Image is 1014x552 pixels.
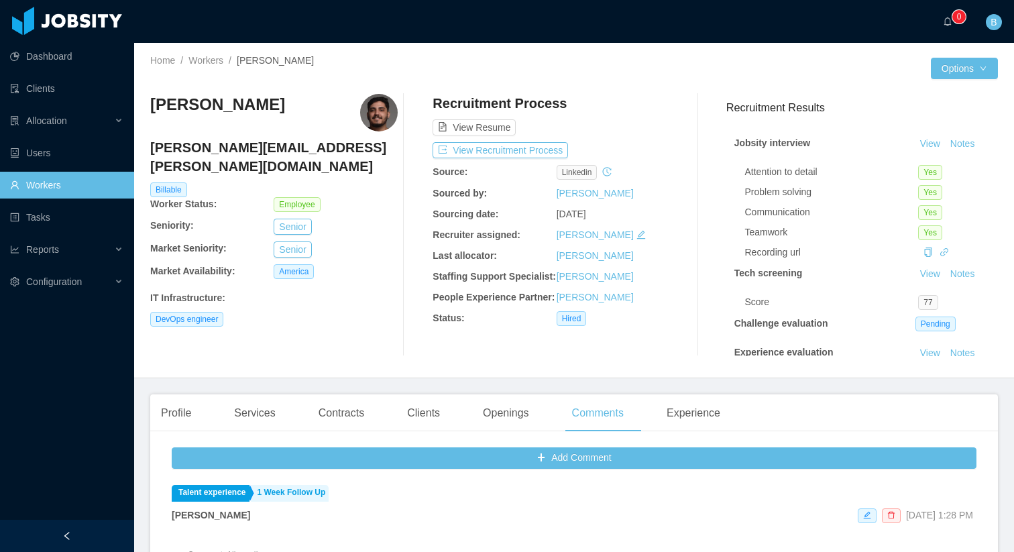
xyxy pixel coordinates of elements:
span: B [991,14,997,30]
a: View [915,347,945,358]
button: icon: plusAdd Comment [172,447,976,469]
h3: [PERSON_NAME] [150,94,285,115]
span: [DATE] 1:28 PM [906,510,973,520]
div: Copy [923,245,933,260]
span: [DATE] [557,209,586,219]
span: Yes [918,185,942,200]
b: IT Infrastructure : [150,292,225,303]
i: icon: delete [887,511,895,519]
a: [PERSON_NAME] [557,250,634,261]
span: linkedin [557,165,598,180]
span: Pending [915,317,956,331]
a: icon: robotUsers [10,140,123,166]
i: icon: edit [863,511,871,519]
a: icon: file-textView Resume [433,122,516,133]
b: Staffing Support Specialist: [433,271,556,282]
b: Source: [433,166,467,177]
a: [PERSON_NAME] [557,229,634,240]
strong: Experience evaluation [734,347,834,357]
span: 77 [918,295,938,310]
button: icon: file-textView Resume [433,119,516,135]
span: Hired [557,311,587,326]
i: icon: setting [10,277,19,286]
b: Sourcing date: [433,209,498,219]
h3: Recruitment Results [726,99,998,116]
span: America [274,264,314,279]
strong: Challenge evaluation [734,318,828,329]
div: Score [745,295,919,309]
a: icon: exportView Recruitment Process [433,145,568,156]
div: Experience [656,394,731,432]
span: Billable [150,182,187,197]
span: [PERSON_NAME] [237,55,314,66]
a: Talent experience [172,485,249,502]
b: Worker Status: [150,199,217,209]
a: icon: profileTasks [10,204,123,231]
i: icon: history [602,167,612,176]
div: Communication [745,205,919,219]
div: Services [223,394,286,432]
div: Problem solving [745,185,919,199]
i: icon: edit [636,230,646,239]
div: Openings [472,394,540,432]
a: View [915,268,945,279]
i: icon: copy [923,247,933,257]
i: icon: line-chart [10,245,19,254]
img: b3b9a0bc-3b59-461b-bf8d-ef9053c43417_68a4fac89b3c0-400w.png [360,94,398,131]
button: Notes [945,266,980,282]
strong: Tech screening [734,268,803,278]
div: Contracts [308,394,375,432]
span: / [229,55,231,66]
div: Teamwork [745,225,919,239]
div: Clients [396,394,451,432]
b: Seniority: [150,220,194,231]
b: Status: [433,313,464,323]
span: / [180,55,183,66]
div: Recording url [745,245,919,260]
a: Home [150,55,175,66]
i: icon: link [940,247,949,257]
span: Configuration [26,276,82,287]
a: icon: auditClients [10,75,123,102]
a: Workers [188,55,223,66]
b: Sourced by: [433,188,487,199]
i: icon: bell [943,17,952,26]
button: Senior [274,241,311,258]
button: Notes [945,345,980,362]
span: Reports [26,244,59,255]
button: Notes [945,136,980,152]
a: 1 Week Follow Up [251,485,329,502]
button: icon: exportView Recruitment Process [433,142,568,158]
b: Recruiter assigned: [433,229,520,240]
span: Yes [918,165,942,180]
strong: Jobsity interview [734,137,811,148]
a: [PERSON_NAME] [557,292,634,302]
a: View [915,138,945,149]
a: icon: link [940,247,949,258]
button: Optionsicon: down [931,58,998,79]
a: icon: pie-chartDashboard [10,43,123,70]
i: icon: solution [10,116,19,125]
b: Market Availability: [150,266,235,276]
b: Market Seniority: [150,243,227,254]
span: Employee [274,197,320,212]
span: Yes [918,205,942,220]
div: Comments [561,394,634,432]
span: Allocation [26,115,67,126]
a: icon: userWorkers [10,172,123,199]
h4: [PERSON_NAME][EMAIL_ADDRESS][PERSON_NAME][DOMAIN_NAME] [150,138,398,176]
span: Yes [918,225,942,240]
a: [PERSON_NAME] [557,271,634,282]
button: Senior [274,219,311,235]
strong: [PERSON_NAME] [172,510,250,520]
a: [PERSON_NAME] [557,188,634,199]
b: People Experience Partner: [433,292,555,302]
b: Last allocator: [433,250,497,261]
sup: 0 [952,10,966,23]
span: DevOps engineer [150,312,223,327]
div: Profile [150,394,202,432]
div: Attention to detail [745,165,919,179]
